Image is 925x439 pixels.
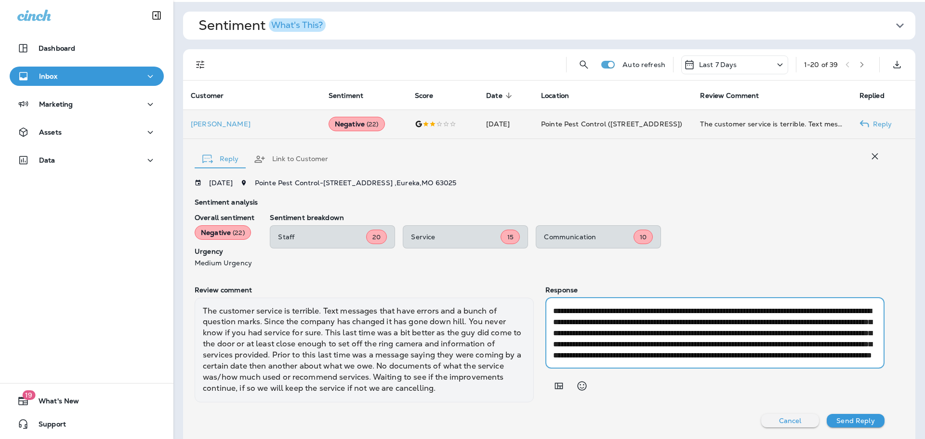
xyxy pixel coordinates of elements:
[700,92,759,100] span: Review Comment
[761,414,819,427] button: Cancel
[541,120,682,128] span: Pointe Pest Control ([STREET_ADDRESS])
[195,247,254,255] p: Urgency
[270,214,885,221] p: Sentiment breakdown
[278,233,366,241] p: Staff
[887,55,907,74] button: Export as CSV
[191,91,236,100] span: Customer
[329,117,385,131] div: Negative
[22,390,35,400] span: 19
[804,61,838,69] div: 1 - 20 of 39
[191,120,313,128] p: [PERSON_NAME]
[195,225,251,240] div: Negative
[329,91,376,100] span: Sentiment
[859,92,885,100] span: Replied
[195,198,885,206] p: Sentiment analysis
[779,417,802,425] p: Cancel
[195,142,246,177] button: Reply
[486,91,515,100] span: Date
[191,12,923,40] button: SentimentWhat's This?
[233,229,245,237] span: ( 22 )
[143,6,170,25] button: Collapse Sidebar
[415,91,446,100] span: Score
[39,72,57,80] p: Inbox
[640,233,647,241] span: 10
[39,44,75,52] p: Dashboard
[255,178,456,187] span: Pointe Pest Control - [STREET_ADDRESS] , Eureka , MO 63025
[10,67,164,86] button: Inbox
[545,286,885,294] p: Response
[372,233,381,241] span: 20
[10,391,164,411] button: 19What's New
[869,120,892,128] p: Reply
[859,91,897,100] span: Replied
[195,286,534,294] p: Review comment
[700,119,844,129] div: The customer service is terrible. Text messages that have errors and a bunch of question marks. S...
[827,414,885,427] button: Send Reply
[10,414,164,434] button: Support
[415,92,434,100] span: Score
[544,233,634,241] p: Communication
[574,55,594,74] button: Search Reviews
[836,417,874,425] p: Send Reply
[29,397,79,409] span: What's New
[39,156,55,164] p: Data
[246,142,336,177] button: Link to Customer
[549,376,568,396] button: Add in a premade template
[507,233,514,241] span: 15
[10,151,164,170] button: Data
[10,39,164,58] button: Dashboard
[191,92,224,100] span: Customer
[329,92,363,100] span: Sentiment
[269,18,326,32] button: What's This?
[541,92,569,100] span: Location
[10,95,164,114] button: Marketing
[478,110,533,138] td: [DATE]
[10,123,164,142] button: Assets
[191,55,210,74] button: Filters
[39,128,62,136] p: Assets
[209,179,233,187] p: [DATE]
[699,61,737,69] p: Last 7 Days
[195,214,254,221] p: Overall sentiment
[572,376,592,396] button: Select an emoji
[367,120,379,128] span: ( 22 )
[39,100,73,108] p: Marketing
[198,17,326,34] h1: Sentiment
[622,61,665,69] p: Auto refresh
[271,21,323,29] div: What's This?
[700,91,771,100] span: Review Comment
[191,120,313,128] div: Click to view Customer Drawer
[486,92,502,100] span: Date
[541,91,581,100] span: Location
[29,420,66,432] span: Support
[411,233,501,241] p: Service
[195,298,534,402] div: The customer service is terrible. Text messages that have errors and a bunch of question marks. S...
[195,259,254,267] p: Medium Urgency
